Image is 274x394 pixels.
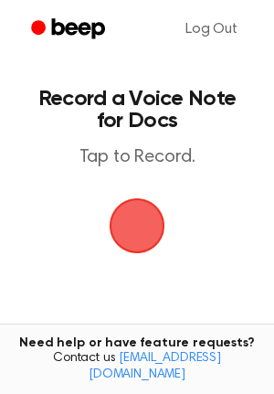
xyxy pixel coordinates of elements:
[11,351,263,383] span: Contact us
[110,198,164,253] img: Beep Logo
[33,146,241,169] p: Tap to Record.
[18,12,121,48] a: Beep
[33,88,241,132] h1: Record a Voice Note for Docs
[167,7,256,51] a: Log Out
[89,352,221,381] a: [EMAIL_ADDRESS][DOMAIN_NAME]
